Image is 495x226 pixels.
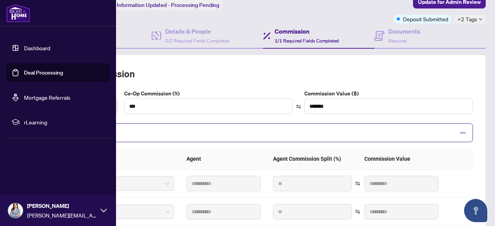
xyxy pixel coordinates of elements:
[165,27,229,36] h4: Details & People
[27,202,97,210] span: [PERSON_NAME]
[117,2,219,8] span: Information Updated - Processing Pending
[464,199,487,222] button: Open asap
[24,44,50,51] a: Dashboard
[8,203,23,218] img: Profile Icon
[24,69,63,76] a: Deal Processing
[358,148,445,170] th: Commission Value
[459,129,466,136] span: minus
[6,4,30,22] img: logo
[275,27,339,36] h4: Commission
[403,15,448,23] span: Deposit Submitted
[355,209,360,214] span: swap
[275,38,339,44] span: 1/1 Required Fields Completed
[388,38,407,44] span: Required
[165,38,229,44] span: 2/2 Required Fields Completed
[457,15,477,24] span: +2 Tags
[479,17,483,21] span: down
[27,211,97,219] span: [PERSON_NAME][EMAIL_ADDRESS][DOMAIN_NAME]
[388,27,420,36] h4: Documents
[24,94,70,101] a: Mortgage Referrals
[53,123,473,142] div: Split Commission
[53,148,180,170] th: Type
[355,181,360,186] span: swap
[180,148,267,170] th: Agent
[64,206,169,218] span: Primary
[53,68,473,80] h2: Co-op Commission
[24,118,104,126] span: rLearning
[304,89,473,98] label: Commission Value ($)
[64,178,169,189] span: Primary
[296,104,301,109] span: swap
[267,148,358,170] th: Agent Commission Split (%)
[124,89,293,98] label: Co-Op Commission (%)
